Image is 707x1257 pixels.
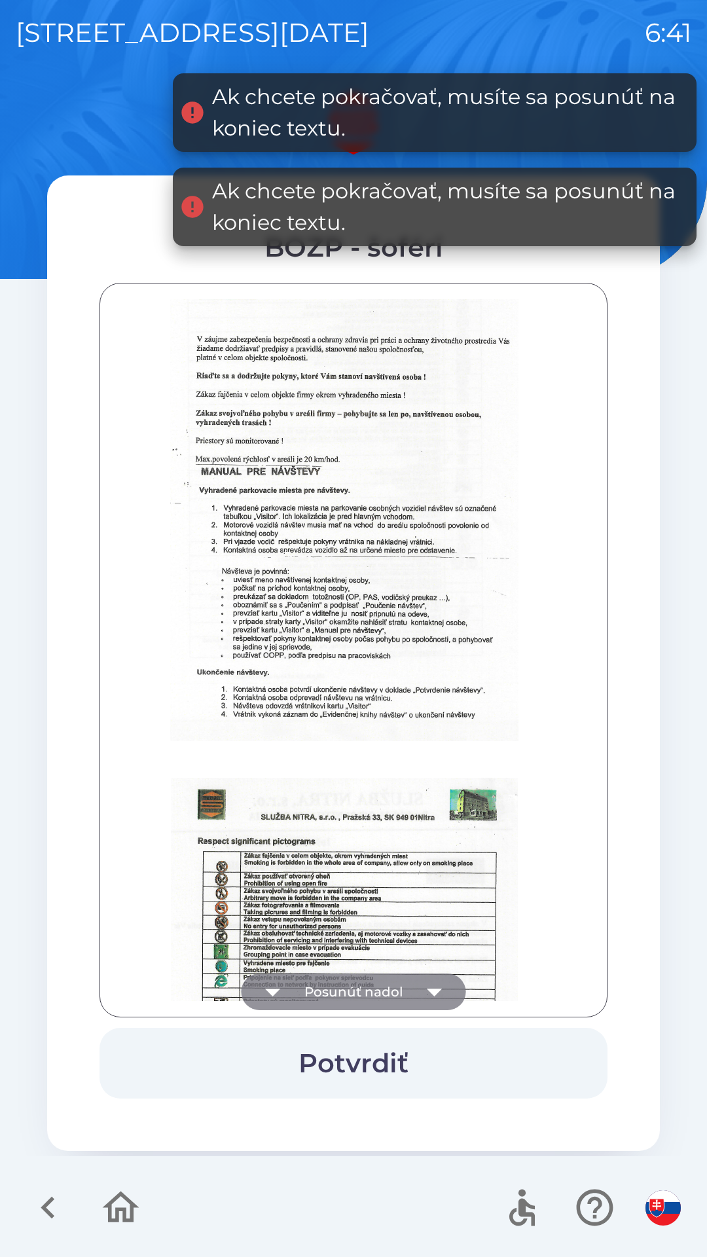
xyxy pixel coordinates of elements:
[100,1028,607,1099] button: Potvrdiť
[242,974,466,1010] button: Posunúť nadol
[100,228,607,267] div: BOZP - šoféri
[16,13,369,52] p: [STREET_ADDRESS][DATE]
[212,81,683,144] div: Ak chcete pokračovať, musíte sa posunúť na koniec textu.
[212,175,683,238] div: Ak chcete pokračovať, musíte sa posunúť na koniec textu.
[645,13,691,52] p: 6:41
[645,1190,681,1226] img: sk flag
[47,92,660,155] img: Logo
